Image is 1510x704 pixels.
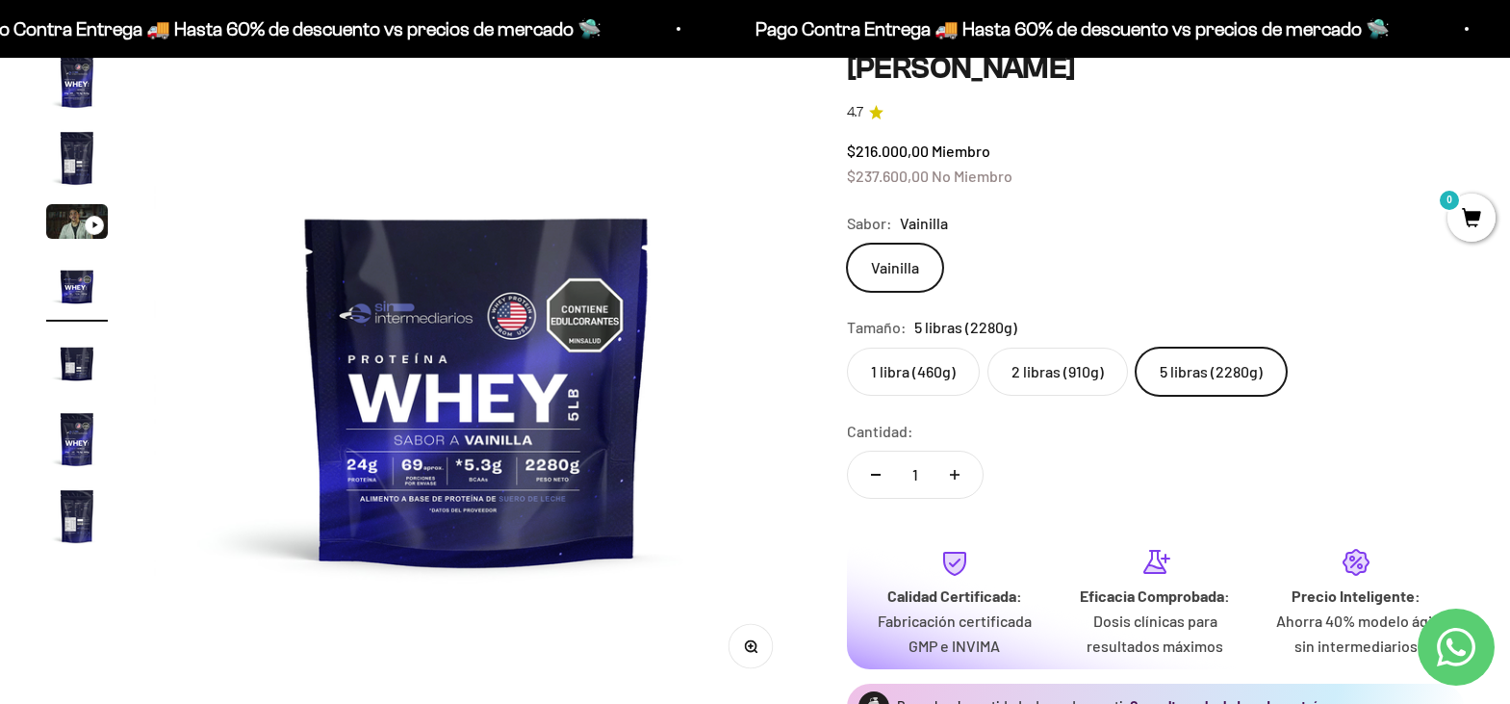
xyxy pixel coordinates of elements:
img: Proteína Whey - Vainilla [46,50,108,112]
button: Ir al artículo 3 [46,204,108,245]
span: $237.600,00 [847,167,929,185]
p: Dosis clínicas para resultados máximos [1070,609,1240,658]
strong: Calidad Certificada: [887,587,1022,605]
p: Pago Contra Entrega 🚚 Hasta 60% de descuento vs precios de mercado 🛸 [729,13,1364,44]
button: Ir al artículo 1 [46,50,108,117]
span: $216.000,00 [847,142,929,160]
img: Proteína Whey - Vainilla [154,50,801,697]
img: Proteína Whey - Vainilla [46,331,108,393]
legend: Sabor: [847,211,892,236]
legend: Tamaño: [847,315,907,340]
p: Ahorra 40% modelo ágil sin intermediarios [1271,609,1441,658]
button: Ir al artículo 6 [46,408,108,476]
label: Cantidad: [847,419,913,444]
h1: [PERSON_NAME] [847,50,1464,87]
button: Aumentar cantidad [927,452,983,498]
a: 4.74.7 de 5.0 estrellas [847,102,1464,123]
span: No Miembro [932,167,1012,185]
strong: Precio Inteligente: [1292,587,1420,605]
span: 4.7 [847,102,863,123]
mark: 0 [1438,189,1461,212]
img: Proteína Whey - Vainilla [46,254,108,316]
img: Proteína Whey - Vainilla [46,485,108,547]
span: Miembro [932,142,990,160]
strong: Eficacia Comprobada: [1080,587,1230,605]
button: Ir al artículo 7 [46,485,108,553]
img: Proteína Whey - Vainilla [46,127,108,189]
button: Ir al artículo 5 [46,331,108,399]
button: Reducir cantidad [848,452,904,498]
button: Ir al artículo 4 [46,254,108,322]
button: Ir al artículo 2 [46,127,108,195]
span: Vainilla [900,211,948,236]
img: Proteína Whey - Vainilla [46,408,108,470]
p: Fabricación certificada GMP e INVIMA [870,609,1039,658]
span: 5 libras (2280g) [914,315,1017,340]
a: 0 [1447,209,1496,230]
